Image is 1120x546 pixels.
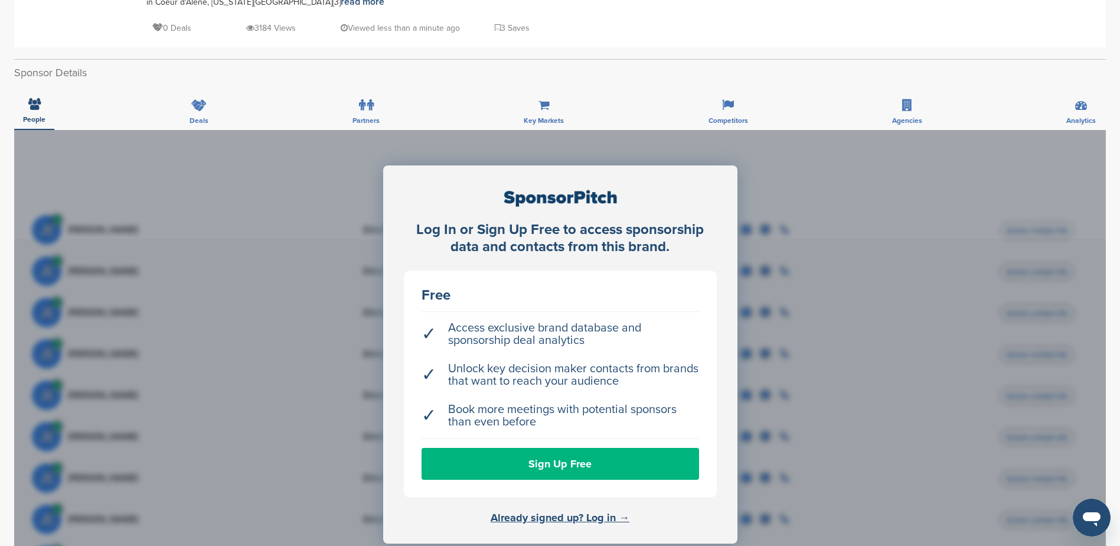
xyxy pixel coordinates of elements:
[524,117,564,124] span: Key Markets
[422,448,699,480] a: Sign Up Free
[422,398,699,434] li: Book more meetings with potential sponsors than even before
[404,222,717,256] div: Log In or Sign Up Free to access sponsorship data and contacts from this brand.
[422,357,699,394] li: Unlock key decision maker contacts from brands that want to reach your audience
[422,328,436,340] span: ✓
[892,117,922,124] span: Agencies
[352,117,380,124] span: Partners
[152,21,191,35] p: 0 Deals
[1073,499,1111,537] iframe: Button to launch messaging window
[341,21,460,35] p: Viewed less than a minute ago
[422,369,436,381] span: ✓
[422,409,436,422] span: ✓
[1066,117,1096,124] span: Analytics
[491,511,629,524] a: Already signed up? Log in →
[708,117,748,124] span: Competitors
[190,117,208,124] span: Deals
[23,116,45,123] span: People
[422,316,699,353] li: Access exclusive brand database and sponsorship deal analytics
[14,65,1106,81] h2: Sponsor Details
[495,21,530,35] p: 3 Saves
[246,21,296,35] p: 3184 Views
[422,288,699,303] div: Free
